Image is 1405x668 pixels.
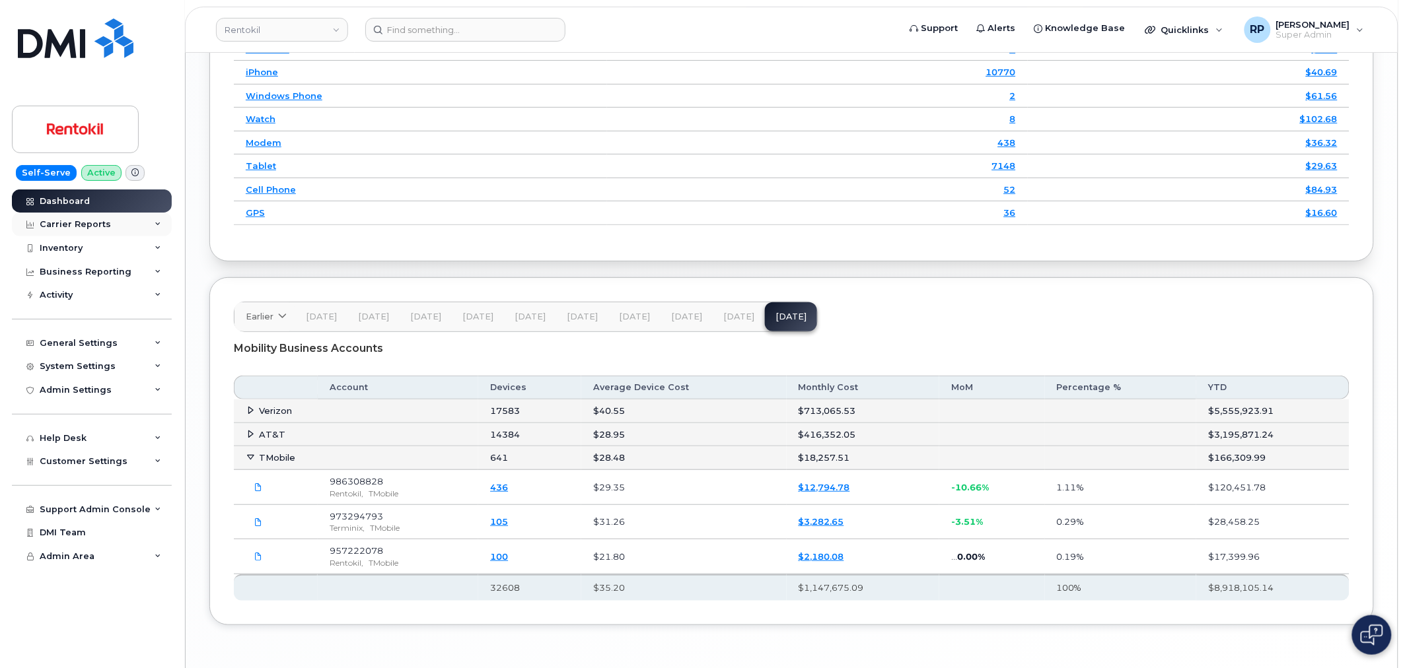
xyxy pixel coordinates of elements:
[1010,90,1016,101] a: 2
[369,558,398,568] span: TMobile
[581,574,786,601] th: $35.20
[1361,624,1383,646] img: Open chat
[358,312,389,322] span: [DATE]
[1004,207,1016,218] a: 36
[259,429,285,440] span: AT&T
[490,551,508,562] a: 100
[330,545,383,556] span: 957222078
[1306,207,1338,218] a: $16.60
[246,114,275,124] a: Watch
[951,482,989,492] span: -10.66%
[478,446,581,470] td: 641
[1025,15,1135,42] a: Knowledge Base
[306,312,337,322] span: [DATE]
[1004,184,1016,195] a: 52
[723,312,754,322] span: [DATE]
[330,511,383,521] span: 973294793
[581,423,786,447] td: $28.95
[1312,44,1338,54] a: $3.85
[330,488,363,498] span: Rentokil,
[490,482,508,492] a: 436
[369,488,398,498] span: TMobile
[234,302,295,331] a: Earlier
[901,15,968,42] a: Support
[951,551,957,562] span: ...
[581,539,786,574] td: $21.80
[1010,114,1016,124] a: 8
[246,90,322,101] a: Windows Phone
[787,399,939,423] td: $713,065.53
[246,137,281,148] a: Modem
[246,160,276,171] a: Tablet
[1010,44,1016,54] a: 2
[1196,505,1350,540] td: $28,458.25
[1046,22,1126,35] span: Knowledge Base
[986,67,1016,77] a: 10770
[1196,376,1350,399] th: YTD
[216,18,348,42] a: Rentokil
[246,475,271,498] a: Rentokil.986308828.statement-DETAIL-Jul02-Aug012025 (1).pdf
[939,376,1044,399] th: MoM
[992,160,1016,171] a: 7148
[1045,574,1197,601] th: 100%
[799,551,844,562] a: $2,180.08
[318,376,478,399] th: Account
[1250,22,1265,38] span: RP
[799,516,844,527] a: $3,282.65
[581,505,786,540] td: $31.26
[1196,470,1350,505] td: $120,451.78
[787,574,939,601] th: $1,147,675.09
[671,312,702,322] span: [DATE]
[619,312,650,322] span: [DATE]
[1045,539,1197,574] td: 0.19%
[1196,574,1350,601] th: $8,918,105.14
[787,376,939,399] th: Monthly Cost
[1300,114,1338,124] a: $102.68
[1306,160,1338,171] a: $29.63
[1306,67,1338,77] a: $40.69
[1276,19,1350,30] span: [PERSON_NAME]
[787,446,939,470] td: $18,257.51
[581,399,786,423] td: $40.55
[998,137,1016,148] a: 438
[1196,399,1350,423] td: $5,555,923.91
[1196,446,1350,470] td: $166,309.99
[246,310,273,323] span: Earlier
[478,376,581,399] th: Devices
[330,523,365,533] span: Terminix,
[370,523,400,533] span: TMobile
[478,574,581,601] th: 32608
[957,551,985,562] span: 0.00%
[246,545,271,568] a: Rentokil.957222078.statement-DETAIL-Jul02-Aug012025 (1).pdf
[246,67,278,77] a: iPhone
[410,312,441,322] span: [DATE]
[259,405,292,416] span: Verizon
[581,376,786,399] th: Average Device Cost
[515,312,546,322] span: [DATE]
[490,516,508,527] a: 105
[968,15,1025,42] a: Alerts
[951,516,983,527] span: -3.51%
[478,423,581,447] td: 14384
[1045,376,1197,399] th: Percentage %
[921,22,958,35] span: Support
[365,18,565,42] input: Find something...
[246,44,289,54] a: Unknown
[1045,505,1197,540] td: 0.29%
[330,558,363,568] span: Rentokil,
[787,423,939,447] td: $416,352.05
[1196,423,1350,447] td: $3,195,871.24
[259,452,295,463] span: TMobile
[988,22,1016,35] span: Alerts
[1306,137,1338,148] a: $36.32
[581,446,786,470] td: $28.48
[1306,90,1338,101] a: $61.56
[581,470,786,505] td: $29.35
[246,184,296,195] a: Cell Phone
[246,510,271,533] a: Rentokil.973294793.statement-DETAIL-Jul16-Aug152025 (1).pdf
[246,207,265,218] a: GPS
[234,332,1350,365] div: Mobility Business Accounts
[1045,470,1197,505] td: 1.11%
[462,312,493,322] span: [DATE]
[1136,17,1233,43] div: Quicklinks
